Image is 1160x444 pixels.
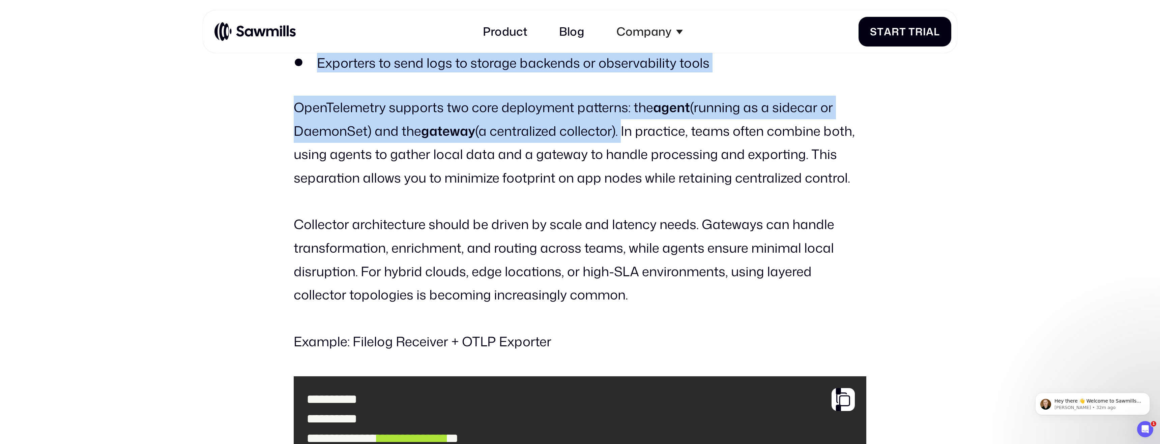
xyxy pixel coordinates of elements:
a: StartTrial [859,17,951,46]
div: Company [616,25,672,38]
span: r [892,26,899,38]
span: a [926,26,934,38]
span: S [870,26,877,38]
span: a [884,26,892,38]
span: T [908,26,915,38]
p: Collector architecture should be driven by scale and latency needs. Gateways can handle transform... [294,213,867,307]
a: Product [474,16,536,47]
span: l [934,26,940,38]
span: 1 [1151,421,1156,426]
span: t [877,26,884,38]
span: t [899,26,906,38]
li: Exporters to send logs to storage backends or observability tools [294,53,867,72]
a: Blog [551,16,593,47]
span: i [923,26,926,38]
p: Example: Filelog Receiver + OTLP Exporter [294,330,867,353]
iframe: Intercom live chat [1137,421,1153,437]
div: Company [608,16,692,47]
span: r [915,26,923,38]
iframe: Intercom notifications message [1025,379,1160,426]
p: OpenTelemetry supports two core deployment patterns: the (running as a sidecar or DaemonSet) and ... [294,96,867,190]
strong: agent [653,98,690,116]
strong: gateway [421,122,475,140]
